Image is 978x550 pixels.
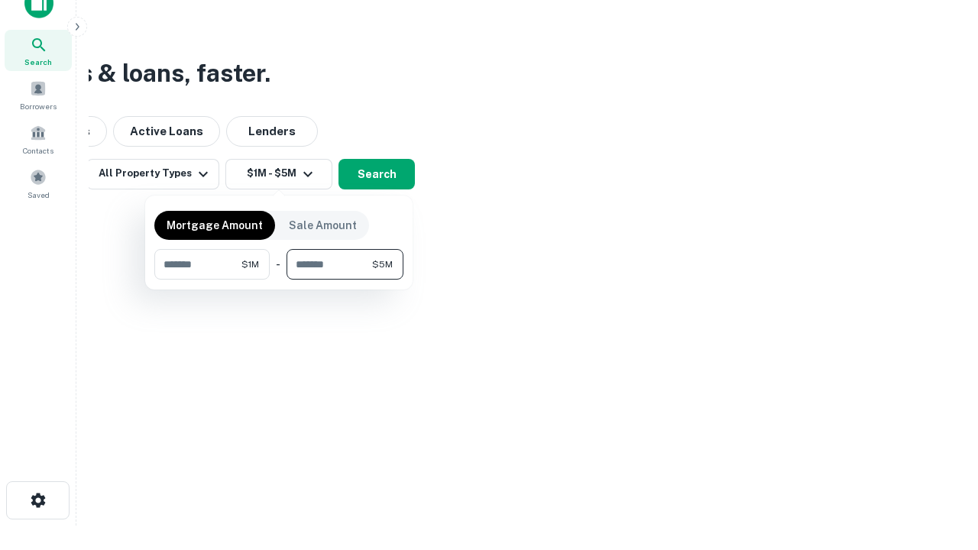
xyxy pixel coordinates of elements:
[167,217,263,234] p: Mortgage Amount
[372,257,393,271] span: $5M
[902,428,978,501] iframe: Chat Widget
[276,249,280,280] div: -
[241,257,259,271] span: $1M
[289,217,357,234] p: Sale Amount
